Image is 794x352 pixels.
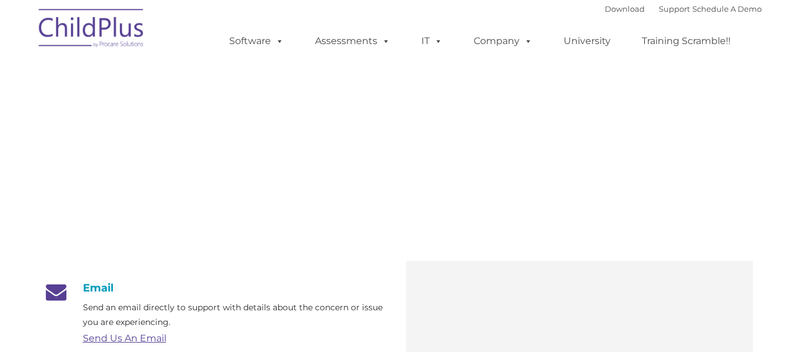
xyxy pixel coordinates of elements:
font: | [605,4,762,14]
a: Schedule A Demo [692,4,762,14]
a: University [552,29,622,53]
a: IT [410,29,454,53]
a: Download [605,4,645,14]
a: Support [659,4,690,14]
a: Company [462,29,544,53]
a: Assessments [303,29,402,53]
a: Software [217,29,296,53]
a: Training Scramble!! [630,29,742,53]
img: ChildPlus by Procare Solutions [33,1,150,59]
